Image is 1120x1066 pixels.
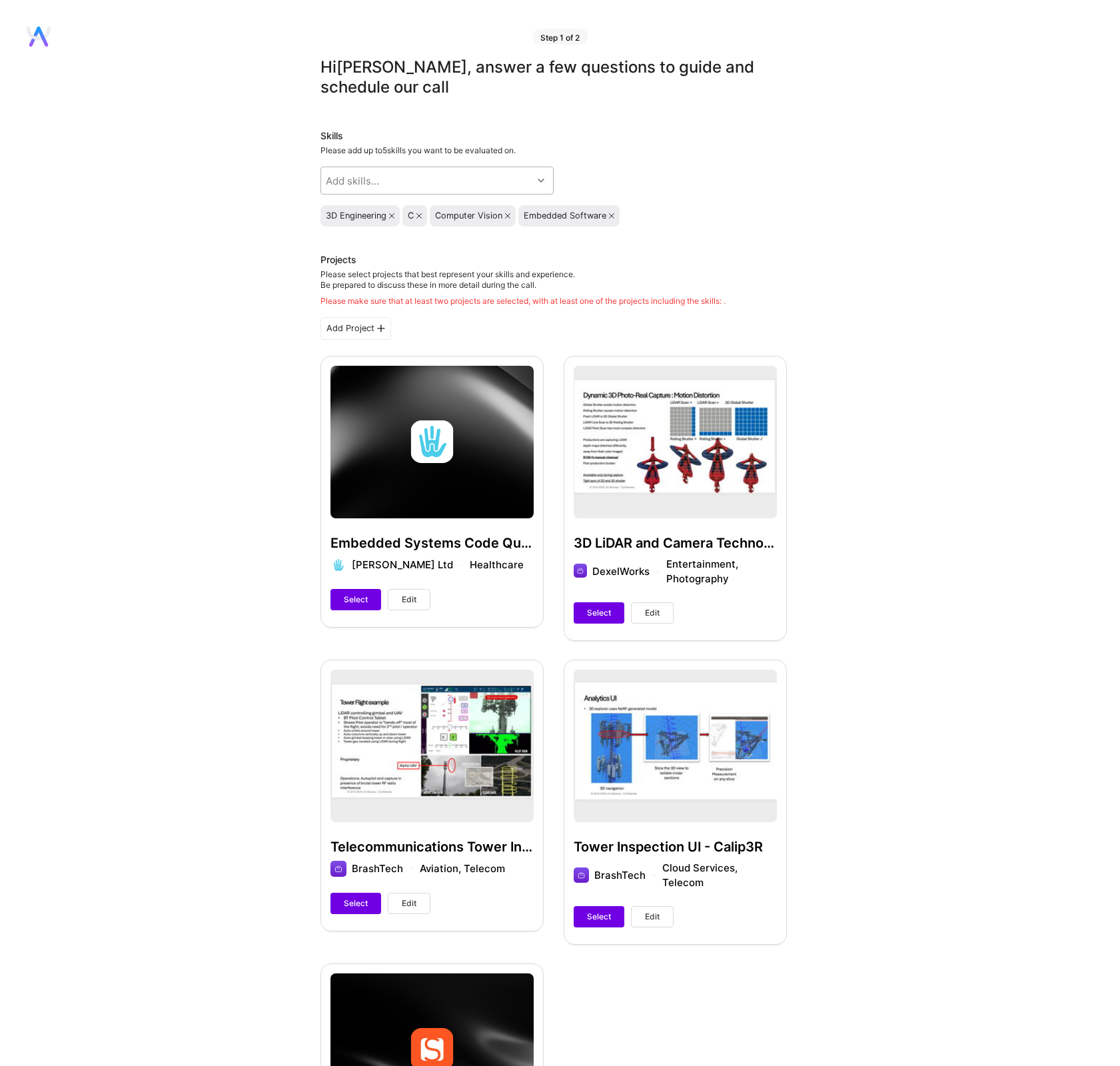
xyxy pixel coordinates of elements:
span: Select [587,607,611,619]
i: icon Close [389,213,394,219]
span: Select [344,897,368,909]
div: C [408,211,414,221]
button: Select [330,589,381,610]
div: Add skills... [326,174,379,188]
span: Select [587,911,611,923]
i: icon Close [416,213,422,219]
div: Add Project [320,317,391,340]
button: Select [574,906,624,927]
button: Edit [388,893,430,914]
div: Step 1 of 2 [532,29,588,45]
button: Select [574,602,624,624]
div: Computer Vision [435,211,502,221]
span: Select [344,594,368,606]
div: Please select projects that best represent your skills and experience. Be prepared to discuss the... [320,269,726,306]
div: Hi [PERSON_NAME] , answer a few questions to guide and schedule our call [320,57,787,97]
div: 3D Engineering [326,211,386,221]
i: icon Chevron [538,177,544,184]
div: Please add up to 5 skills you want to be evaluated on. [320,145,787,156]
button: Edit [631,906,674,927]
div: Embedded Software [524,211,606,221]
i: icon Close [505,213,510,219]
span: Edit [645,607,660,619]
div: Projects [320,253,356,266]
span: Edit [402,594,416,606]
button: Edit [631,602,674,624]
div: Skills [320,129,787,143]
button: Edit [388,589,430,610]
button: Select [330,893,381,914]
span: Edit [645,911,660,923]
span: Edit [402,897,416,909]
i: icon Close [609,213,614,219]
i: icon PlusBlackFlat [377,324,385,332]
div: Please make sure that at least two projects are selected, with at least one of the projects inclu... [320,296,726,306]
